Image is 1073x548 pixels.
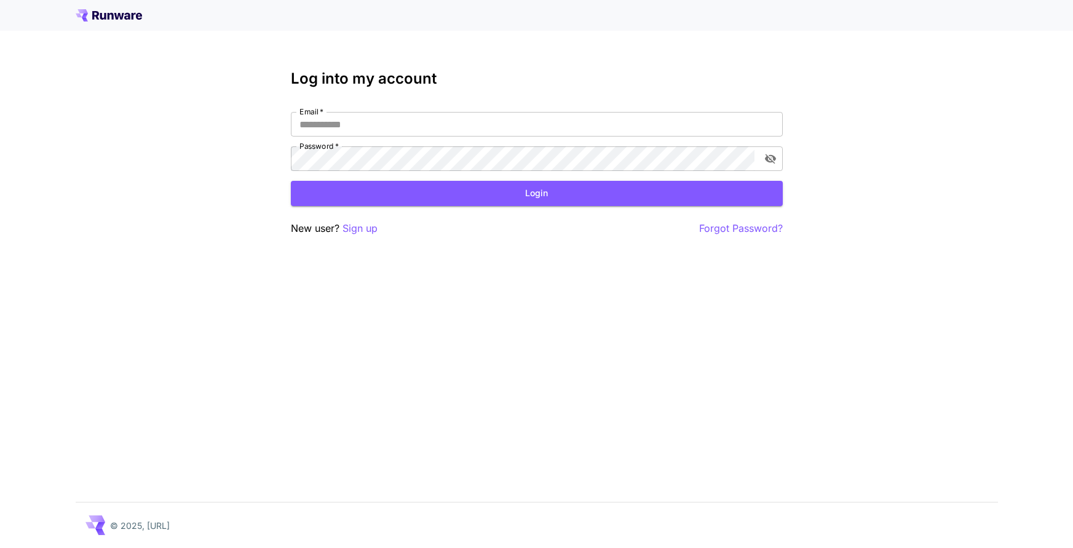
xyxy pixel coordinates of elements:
button: Sign up [342,221,378,236]
p: New user? [291,221,378,236]
h3: Log into my account [291,70,783,87]
label: Password [299,141,339,151]
p: © 2025, [URL] [110,519,170,532]
button: Login [291,181,783,206]
label: Email [299,106,323,117]
button: toggle password visibility [759,148,782,170]
button: Forgot Password? [699,221,783,236]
